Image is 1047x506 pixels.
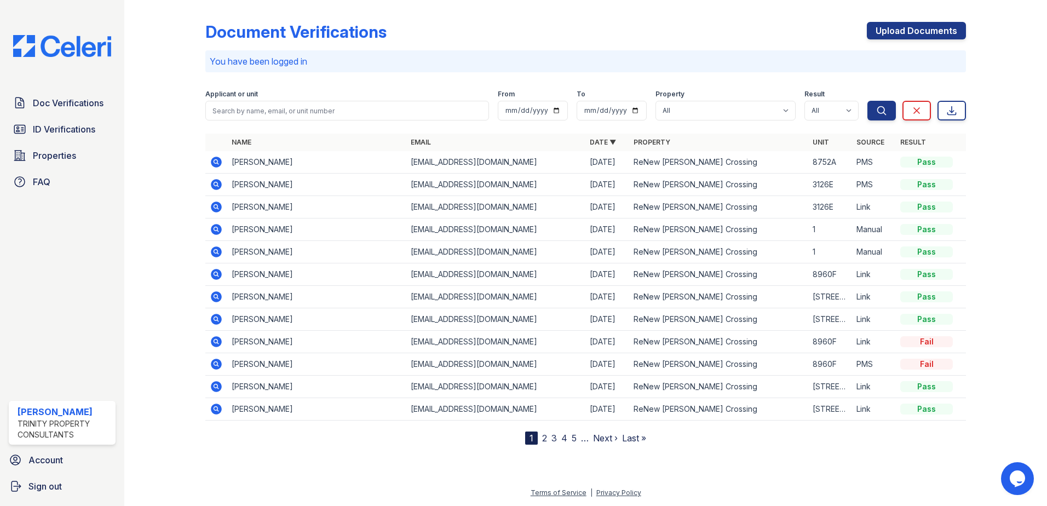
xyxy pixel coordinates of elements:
[18,418,111,440] div: Trinity Property Consultants
[205,90,258,99] label: Applicant or unit
[629,196,808,219] td: ReNew [PERSON_NAME] Crossing
[585,376,629,398] td: [DATE]
[227,263,406,286] td: [PERSON_NAME]
[577,90,585,99] label: To
[4,35,120,57] img: CE_Logo_Blue-a8612792a0a2168367f1c8372b55b34899dd931a85d93a1a3d3e32e68fde9ad4.png
[227,308,406,331] td: [PERSON_NAME]
[585,286,629,308] td: [DATE]
[808,241,852,263] td: 1
[9,118,116,140] a: ID Verifications
[406,263,585,286] td: [EMAIL_ADDRESS][DOMAIN_NAME]
[33,96,103,110] span: Doc Verifications
[629,286,808,308] td: ReNew [PERSON_NAME] Crossing
[852,376,896,398] td: Link
[622,433,646,444] a: Last »
[227,353,406,376] td: [PERSON_NAME]
[867,22,966,39] a: Upload Documents
[585,219,629,241] td: [DATE]
[585,196,629,219] td: [DATE]
[900,314,953,325] div: Pass
[531,488,586,497] a: Terms of Service
[900,336,953,347] div: Fail
[852,353,896,376] td: PMS
[808,263,852,286] td: 8960F
[406,353,585,376] td: [EMAIL_ADDRESS][DOMAIN_NAME]
[900,246,953,257] div: Pass
[4,475,120,497] button: Sign out
[585,308,629,331] td: [DATE]
[900,269,953,280] div: Pass
[596,488,641,497] a: Privacy Policy
[227,196,406,219] td: [PERSON_NAME]
[813,138,829,146] a: Unit
[33,149,76,162] span: Properties
[852,398,896,421] td: Link
[551,433,557,444] a: 3
[33,123,95,136] span: ID Verifications
[406,196,585,219] td: [EMAIL_ADDRESS][DOMAIN_NAME]
[808,174,852,196] td: 3126E
[593,433,618,444] a: Next ›
[205,22,387,42] div: Document Verifications
[808,353,852,376] td: 8960F
[590,138,616,146] a: Date ▼
[852,151,896,174] td: PMS
[900,359,953,370] div: Fail
[227,376,406,398] td: [PERSON_NAME]
[808,398,852,421] td: [STREET_ADDRESS]
[852,219,896,241] td: Manual
[28,453,63,467] span: Account
[561,433,567,444] a: 4
[18,405,111,418] div: [PERSON_NAME]
[808,196,852,219] td: 3126E
[406,174,585,196] td: [EMAIL_ADDRESS][DOMAIN_NAME]
[629,353,808,376] td: ReNew [PERSON_NAME] Crossing
[542,433,547,444] a: 2
[227,219,406,241] td: [PERSON_NAME]
[852,196,896,219] td: Link
[900,179,953,190] div: Pass
[655,90,684,99] label: Property
[629,151,808,174] td: ReNew [PERSON_NAME] Crossing
[9,145,116,166] a: Properties
[852,263,896,286] td: Link
[808,151,852,174] td: 8752A
[629,241,808,263] td: ReNew [PERSON_NAME] Crossing
[572,433,577,444] a: 5
[406,331,585,353] td: [EMAIL_ADDRESS][DOMAIN_NAME]
[210,55,962,68] p: You have been logged in
[808,286,852,308] td: [STREET_ADDRESS]
[4,449,120,471] a: Account
[900,381,953,392] div: Pass
[227,398,406,421] td: [PERSON_NAME]
[9,171,116,193] a: FAQ
[808,331,852,353] td: 8960F
[227,151,406,174] td: [PERSON_NAME]
[808,308,852,331] td: [STREET_ADDRESS]
[227,331,406,353] td: [PERSON_NAME]
[856,138,884,146] a: Source
[205,101,489,120] input: Search by name, email, or unit number
[900,157,953,168] div: Pass
[629,308,808,331] td: ReNew [PERSON_NAME] Crossing
[852,331,896,353] td: Link
[585,353,629,376] td: [DATE]
[585,331,629,353] td: [DATE]
[406,241,585,263] td: [EMAIL_ADDRESS][DOMAIN_NAME]
[227,174,406,196] td: [PERSON_NAME]
[590,488,592,497] div: |
[585,151,629,174] td: [DATE]
[406,219,585,241] td: [EMAIL_ADDRESS][DOMAIN_NAME]
[525,432,538,445] div: 1
[808,219,852,241] td: 1
[585,241,629,263] td: [DATE]
[411,138,431,146] a: Email
[406,286,585,308] td: [EMAIL_ADDRESS][DOMAIN_NAME]
[852,286,896,308] td: Link
[406,376,585,398] td: [EMAIL_ADDRESS][DOMAIN_NAME]
[406,151,585,174] td: [EMAIL_ADDRESS][DOMAIN_NAME]
[634,138,670,146] a: Property
[900,202,953,212] div: Pass
[900,291,953,302] div: Pass
[852,174,896,196] td: PMS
